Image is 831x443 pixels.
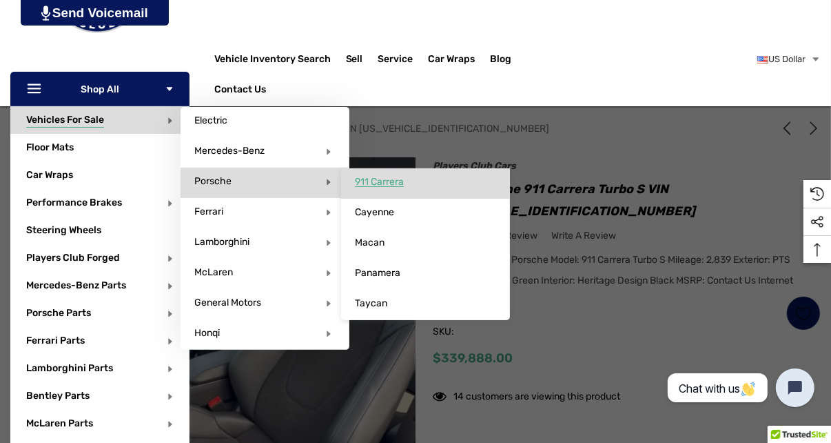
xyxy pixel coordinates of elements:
span: Porsche [194,175,232,188]
span: Taycan [355,297,387,310]
span: Vehicles For Sale [26,114,104,129]
span: Performance Brakes [26,197,122,212]
span: Players Club Forged [26,252,120,267]
span: Car Wraps [429,53,475,68]
a: Lamborghini Parts [26,362,113,374]
span: Steering Wheels [26,224,101,239]
span: Lamborghini [194,236,249,248]
span: Macan [355,237,384,249]
span: Floor Mats [26,141,74,157]
a: Steering Wheels [26,217,189,244]
a: Floor Mats [26,134,189,161]
a: Car Wraps [429,46,491,73]
svg: Social Media [810,215,824,229]
svg: Recently Viewed [810,187,824,201]
span: Cayenne [355,206,394,219]
a: Players Club Forged [26,252,120,264]
svg: Top [803,243,831,257]
a: Ferrari Parts [26,335,85,346]
a: Performance Brakes [26,197,122,208]
a: Car Wraps [26,161,189,189]
span: McLaren Parts [26,417,93,433]
span: Bentley Parts [26,390,90,405]
a: Blog [491,53,512,68]
a: Sell [346,46,378,73]
a: Porsche Parts [26,307,91,319]
span: Panamera [355,267,400,279]
svg: Icon Arrow Down [165,84,174,94]
span: McLaren [194,266,233,279]
span: Porsche Parts [26,307,91,322]
span: Car Wraps [26,169,73,184]
svg: Icon Line [25,81,46,97]
a: Bentley Parts [26,390,90,402]
a: Contact Us [214,83,266,99]
span: 911 Carrera [355,176,404,188]
a: Vehicle Inventory Search [214,53,331,68]
img: PjwhLS0gR2VuZXJhdG9yOiBHcmF2aXQuaW8gLS0+PHN2ZyB4bWxucz0iaHR0cDovL3d3dy53My5vcmcvMjAwMC9zdmciIHhtb... [41,6,50,21]
span: Sell [346,53,363,68]
span: Lamborghini Parts [26,362,113,377]
span: Ferrari Parts [26,335,85,350]
span: Mercedes-Benz [194,145,265,157]
a: USD [757,46,821,73]
a: Vehicles For Sale [26,114,104,126]
a: Service [378,53,413,68]
span: Electric [194,115,227,127]
p: Shop All [10,72,189,106]
a: McLaren Parts [26,417,93,429]
span: Ferrari [194,206,223,218]
span: Honqi [194,327,220,339]
span: General Motors [194,297,261,309]
a: Mercedes-Benz Parts [26,279,126,291]
span: Mercedes-Benz Parts [26,279,126,295]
